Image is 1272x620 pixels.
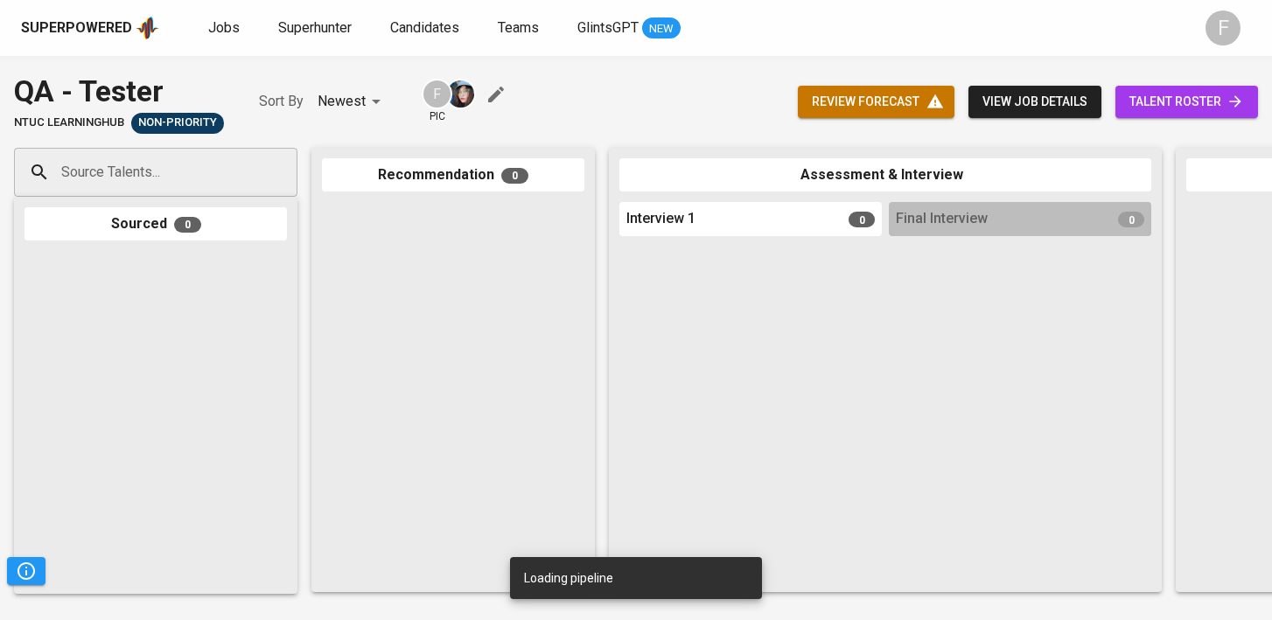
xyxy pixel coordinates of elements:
[619,158,1151,192] div: Assessment & Interview
[422,79,452,124] div: pic
[849,212,875,227] span: 0
[390,19,459,36] span: Candidates
[498,19,539,36] span: Teams
[318,91,366,112] p: Newest
[626,209,695,229] span: Interview 1
[1115,86,1258,118] a: talent roster
[24,207,287,241] div: Sourced
[21,18,132,38] div: Superpowered
[208,17,243,39] a: Jobs
[1206,10,1241,45] div: F
[896,209,988,229] span: Final Interview
[982,91,1087,113] span: view job details
[447,80,474,108] img: diazagista@glints.com
[642,20,681,38] span: NEW
[131,113,224,134] div: Sufficient Talents in Pipeline
[1118,212,1144,227] span: 0
[501,168,528,184] span: 0
[131,115,224,131] span: Non-Priority
[577,19,639,36] span: GlintsGPT
[14,115,124,131] span: NTUC LearningHub
[1129,91,1244,113] span: talent roster
[208,19,240,36] span: Jobs
[322,158,584,192] div: Recommendation
[174,217,201,233] span: 0
[288,171,291,174] button: Open
[968,86,1101,118] button: view job details
[812,91,940,113] span: review forecast
[14,70,224,113] div: QA - Tester
[21,15,159,41] a: Superpoweredapp logo
[498,17,542,39] a: Teams
[278,17,355,39] a: Superhunter
[136,15,159,41] img: app logo
[422,79,452,109] div: F
[7,557,45,585] button: Pipeline Triggers
[259,91,304,112] p: Sort By
[524,562,613,594] div: Loading pipeline
[278,19,352,36] span: Superhunter
[318,86,387,118] div: Newest
[390,17,463,39] a: Candidates
[798,86,954,118] button: review forecast
[577,17,681,39] a: GlintsGPT NEW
